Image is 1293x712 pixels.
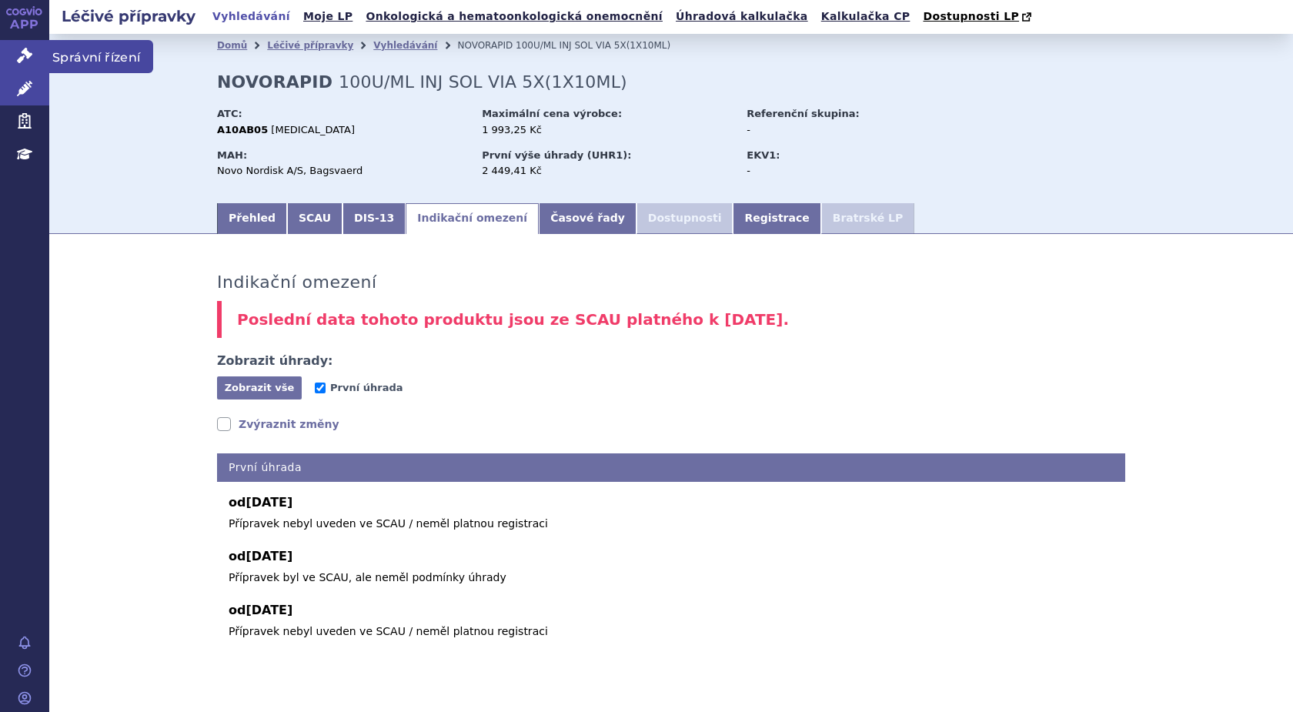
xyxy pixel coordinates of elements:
a: Časové řady [539,203,636,234]
strong: A10AB05 [217,124,268,135]
a: Moje LP [299,6,357,27]
span: Správní řízení [49,40,153,72]
a: Úhradová kalkulačka [671,6,813,27]
div: - [747,123,920,137]
strong: EKV1: [747,149,780,161]
a: Kalkulačka CP [817,6,915,27]
a: Léčivé přípravky [267,40,353,51]
a: Indikační omezení [406,203,539,234]
button: Zobrazit vše [217,376,302,399]
span: NOVORAPID [457,40,513,51]
div: 2 449,41 Kč [482,164,732,178]
span: [DATE] [246,549,292,563]
b: od [229,601,1114,620]
span: Zobrazit vše [225,382,295,393]
div: 1 993,25 Kč [482,123,732,137]
p: Přípravek nebyl uveden ve SCAU / neměl platnou registraci [229,623,1114,640]
div: - [747,164,920,178]
a: Registrace [733,203,820,234]
a: Dostupnosti LP [918,6,1039,28]
p: Přípravek nebyl uveden ve SCAU / neměl platnou registraci [229,516,1114,532]
h4: Zobrazit úhrady: [217,353,333,369]
span: 100U/ML INJ SOL VIA 5X(1X10ML) [339,72,627,92]
b: od [229,547,1114,566]
strong: Maximální cena výrobce: [482,108,622,119]
a: DIS-13 [342,203,406,234]
p: Přípravek byl ve SCAU, ale neměl podmínky úhrady [229,570,1114,586]
span: [MEDICAL_DATA] [271,124,355,135]
a: Vyhledávání [373,40,437,51]
a: Přehled [217,203,287,234]
div: Novo Nordisk A/S, Bagsvaerd [217,164,467,178]
strong: Referenční skupina: [747,108,859,119]
div: Poslední data tohoto produktu jsou ze SCAU platného k [DATE]. [217,301,1125,339]
a: SCAU [287,203,342,234]
input: První úhrada [315,383,326,393]
strong: NOVORAPID [217,72,332,92]
a: Onkologická a hematoonkologická onemocnění [361,6,667,27]
h2: Léčivé přípravky [49,5,208,27]
b: od [229,493,1114,512]
span: [DATE] [246,603,292,617]
h4: První úhrada [217,453,1125,482]
strong: První výše úhrady (UHR1): [482,149,631,161]
a: Domů [217,40,247,51]
span: První úhrada [330,382,403,393]
a: Zvýraznit změny [217,416,339,432]
strong: ATC: [217,108,242,119]
span: 100U/ML INJ SOL VIA 5X(1X10ML) [516,40,670,51]
a: Vyhledávání [208,6,295,27]
h3: Indikační omezení [217,272,377,292]
strong: MAH: [217,149,247,161]
span: [DATE] [246,495,292,510]
span: Dostupnosti LP [923,10,1019,22]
